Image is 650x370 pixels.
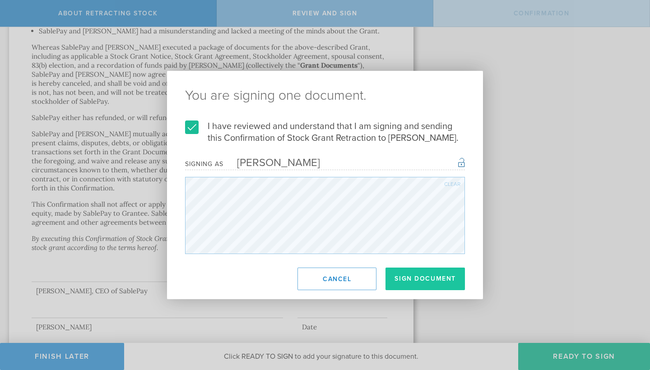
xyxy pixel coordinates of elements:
[223,156,320,169] div: [PERSON_NAME]
[297,268,376,290] button: Cancel
[185,160,223,168] div: Signing as
[185,120,465,144] label: I have reviewed and understand that I am signing and sending this Confirmation of Stock Grant Ret...
[385,268,465,290] button: Sign Document
[185,89,465,102] ng-pluralize: You are signing one document.
[605,300,650,343] iframe: Chat Widget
